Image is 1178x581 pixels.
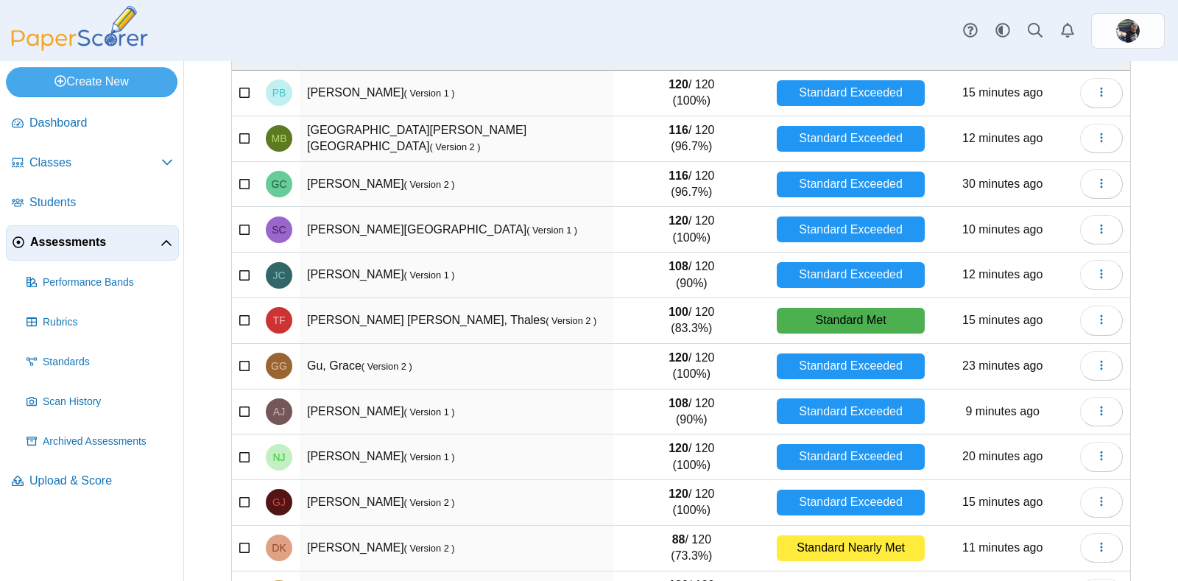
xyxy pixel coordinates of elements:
[300,162,614,208] td: [PERSON_NAME]
[30,234,161,250] span: Assessments
[430,141,481,152] small: ( Version 2 )
[614,162,769,208] td: / 120 (96.7%)
[6,6,153,51] img: PaperScorer
[272,133,287,144] span: Meera Buddhikot
[669,351,688,364] b: 120
[777,80,925,106] div: Standard Exceeded
[404,543,455,554] small: ( Version 2 )
[272,88,286,98] span: Paritosh Bhole
[6,186,179,221] a: Students
[614,434,769,480] td: / 120 (100%)
[777,535,925,561] div: Standard Nearly Met
[526,225,577,236] small: ( Version 1 )
[300,207,614,253] td: [PERSON_NAME][GEOGRAPHIC_DATA]
[614,207,769,253] td: / 120 (100%)
[777,398,925,424] div: Standard Exceeded
[777,216,925,242] div: Standard Exceeded
[404,406,455,418] small: ( Version 1 )
[43,434,173,449] span: Archived Assessments
[300,480,614,526] td: [PERSON_NAME]
[300,344,614,390] td: Gu, Grace
[962,450,1043,462] time: Oct 1, 2025 at 9:58 AM
[300,390,614,435] td: [PERSON_NAME]
[300,434,614,480] td: [PERSON_NAME]
[21,424,179,459] a: Archived Assessments
[404,179,455,190] small: ( Version 2 )
[43,315,173,330] span: Rubrics
[404,451,455,462] small: ( Version 1 )
[777,353,925,379] div: Standard Exceeded
[6,464,179,499] a: Upload & Score
[21,345,179,380] a: Standards
[669,78,688,91] b: 120
[669,260,688,272] b: 108
[43,275,173,290] span: Performance Bands
[753,47,762,62] span: Score : Activate to sort
[614,526,769,571] td: / 120 (73.3%)
[29,115,173,131] span: Dashboard
[6,106,179,141] a: Dashboard
[1051,15,1084,47] a: Alerts
[777,444,925,470] div: Standard Exceeded
[21,265,179,300] a: Performance Bands
[962,132,1043,144] time: Oct 1, 2025 at 10:06 AM
[962,268,1043,281] time: Oct 1, 2025 at 10:06 AM
[1057,47,1065,62] span: Date : Activate to sort
[669,306,688,318] b: 100
[404,88,455,99] small: ( Version 1 )
[614,390,769,435] td: / 120 (90%)
[404,497,455,508] small: ( Version 2 )
[962,223,1043,236] time: Oct 1, 2025 at 10:07 AM
[272,543,286,553] span: Dhriti Karra
[6,41,153,53] a: PaperScorer
[962,359,1043,372] time: Oct 1, 2025 at 9:55 AM
[6,146,179,181] a: Classes
[962,177,1043,190] time: Oct 1, 2025 at 9:48 AM
[777,262,925,288] div: Standard Exceeded
[1116,19,1140,43] span: Max Newill
[300,253,614,298] td: [PERSON_NAME]
[21,305,179,340] a: Rubrics
[669,487,688,500] b: 120
[404,270,455,281] small: ( Version 1 )
[669,397,688,409] b: 108
[43,395,173,409] span: Scan History
[29,155,161,171] span: Classes
[6,67,177,96] a: Create New
[962,541,1043,554] time: Oct 1, 2025 at 10:07 AM
[614,116,769,162] td: / 120 (96.7%)
[272,179,287,189] span: Gabriela Cardenas
[962,86,1043,99] time: Oct 1, 2025 at 10:03 AM
[21,384,179,420] a: Scan History
[272,225,286,235] span: Soham Chausalkar
[272,452,285,462] span: Nathaniel John
[598,47,607,62] span: Name : Activate to invert sorting
[916,47,925,62] span: Performance band : Activate to sort
[1091,13,1165,49] a: ps.UbxoEbGB7O8jyuZL
[669,442,688,454] b: 120
[669,169,688,182] b: 116
[546,315,596,326] small: ( Version 2 )
[272,315,285,325] span: Thales Fernandes Moura
[43,355,173,370] span: Standards
[29,194,173,211] span: Students
[962,496,1043,508] time: Oct 1, 2025 at 10:03 AM
[273,406,285,417] span: Asad Jaffar
[777,490,925,515] div: Standard Exceeded
[300,116,614,162] td: [GEOGRAPHIC_DATA][PERSON_NAME][GEOGRAPHIC_DATA]
[614,480,769,526] td: / 120 (100%)
[6,225,179,261] a: Assessments
[29,473,173,489] span: Upload & Score
[1116,19,1140,43] img: ps.UbxoEbGB7O8jyuZL
[962,314,1043,326] time: Oct 1, 2025 at 10:03 AM
[965,405,1040,418] time: Oct 1, 2025 at 10:09 AM
[614,344,769,390] td: / 120 (100%)
[361,361,412,372] small: ( Version 2 )
[300,71,614,116] td: [PERSON_NAME]
[669,124,688,136] b: 116
[272,497,286,507] span: Gajendra Joshi
[777,126,925,152] div: Standard Exceeded
[614,71,769,116] td: / 120 (100%)
[777,308,925,334] div: Standard Met
[669,214,688,227] b: 120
